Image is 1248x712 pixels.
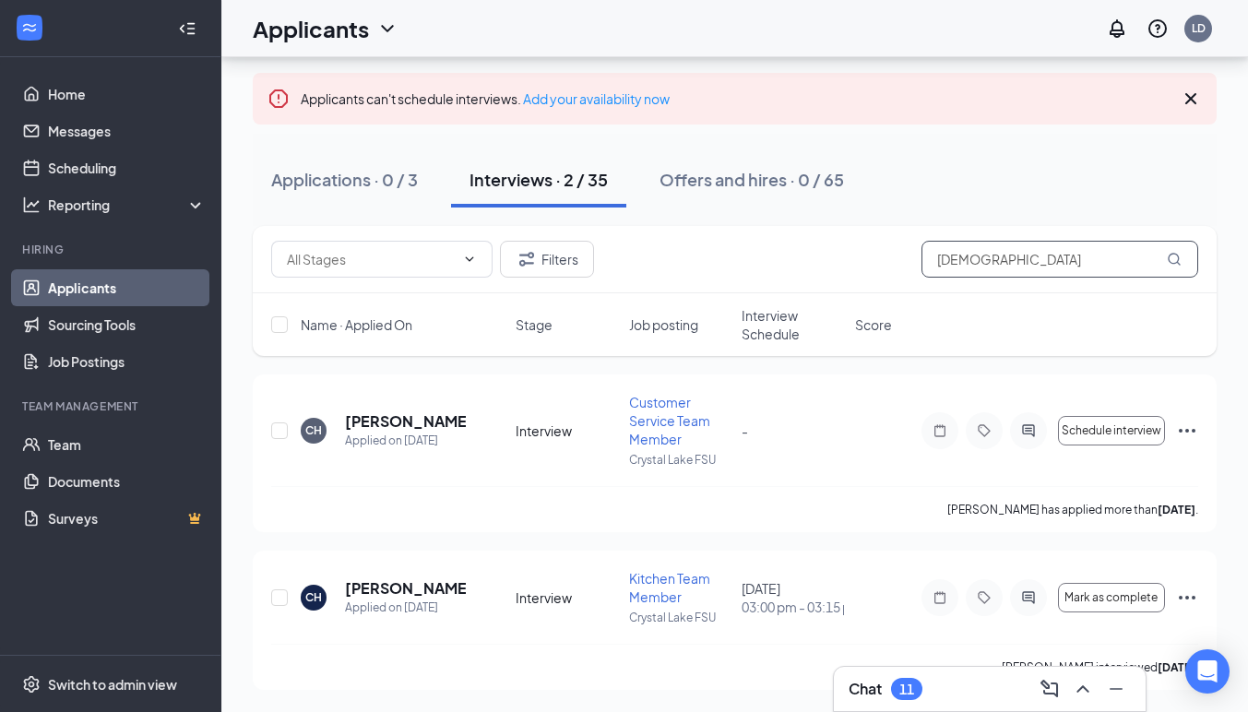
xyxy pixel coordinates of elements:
span: Name · Applied On [301,315,412,334]
div: Reporting [48,196,207,214]
a: Sourcing Tools [48,306,206,343]
button: ChevronUp [1068,674,1098,704]
button: Minimize [1101,674,1131,704]
svg: QuestionInfo [1147,18,1169,40]
span: Interview Schedule [742,306,844,343]
svg: Error [267,88,290,110]
h5: [PERSON_NAME] [345,411,466,432]
svg: ActiveChat [1017,423,1040,438]
a: Team [48,426,206,463]
span: Applicants can't schedule interviews. [301,90,670,107]
div: 11 [899,682,914,697]
span: Customer Service Team Member [629,394,710,447]
div: Offers and hires · 0 / 65 [660,168,844,191]
svg: Ellipses [1176,420,1198,442]
div: CH [305,589,322,605]
div: Interview [516,421,618,440]
span: Mark as complete [1064,591,1158,604]
button: Filter Filters [500,241,594,278]
svg: Filter [516,248,538,270]
span: - [742,422,748,439]
div: Hiring [22,242,202,257]
svg: Collapse [178,19,196,38]
b: [DATE] [1158,660,1195,674]
div: Interview [516,588,618,607]
button: ComposeMessage [1035,674,1064,704]
input: All Stages [287,249,455,269]
h5: [PERSON_NAME] [345,578,466,599]
svg: ChevronDown [376,18,398,40]
span: Kitchen Team Member [629,570,710,605]
b: [DATE] [1158,503,1195,516]
span: Schedule interview [1062,424,1161,437]
p: [PERSON_NAME] interviewed . [1002,659,1198,675]
a: SurveysCrown [48,500,206,537]
a: Scheduling [48,149,206,186]
a: Messages [48,113,206,149]
p: [PERSON_NAME] has applied more than . [947,502,1198,517]
a: Documents [48,463,206,500]
svg: Tag [973,423,995,438]
input: Search in interviews [921,241,1198,278]
svg: MagnifyingGlass [1167,252,1182,267]
p: Crystal Lake FSU [629,610,731,625]
svg: Minimize [1105,678,1127,700]
a: Home [48,76,206,113]
span: Score [855,315,892,334]
div: Applied on [DATE] [345,599,466,617]
svg: Cross [1180,88,1202,110]
span: 03:00 pm - 03:15 pm [742,598,844,616]
a: Applicants [48,269,206,306]
svg: Note [929,590,951,605]
h3: Chat [849,679,882,699]
div: CH [305,422,322,438]
svg: ActiveChat [1017,590,1040,605]
button: Schedule interview [1058,416,1165,445]
svg: ChevronDown [462,252,477,267]
a: Add your availability now [523,90,670,107]
div: Open Intercom Messenger [1185,649,1230,694]
a: Job Postings [48,343,206,380]
div: Applications · 0 / 3 [271,168,418,191]
svg: Ellipses [1176,587,1198,609]
div: LD [1192,20,1206,36]
div: Team Management [22,398,202,414]
svg: ChevronUp [1072,678,1094,700]
svg: WorkstreamLogo [20,18,39,37]
svg: Tag [973,590,995,605]
svg: Notifications [1106,18,1128,40]
svg: ComposeMessage [1039,678,1061,700]
div: Applied on [DATE] [345,432,466,450]
div: Interviews · 2 / 35 [469,168,608,191]
div: Switch to admin view [48,675,177,694]
p: Crystal Lake FSU [629,452,731,468]
svg: Note [929,423,951,438]
span: Job posting [629,315,698,334]
span: Stage [516,315,553,334]
h1: Applicants [253,13,369,44]
svg: Settings [22,675,41,694]
svg: Analysis [22,196,41,214]
button: Mark as complete [1058,583,1165,612]
div: [DATE] [742,579,844,616]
